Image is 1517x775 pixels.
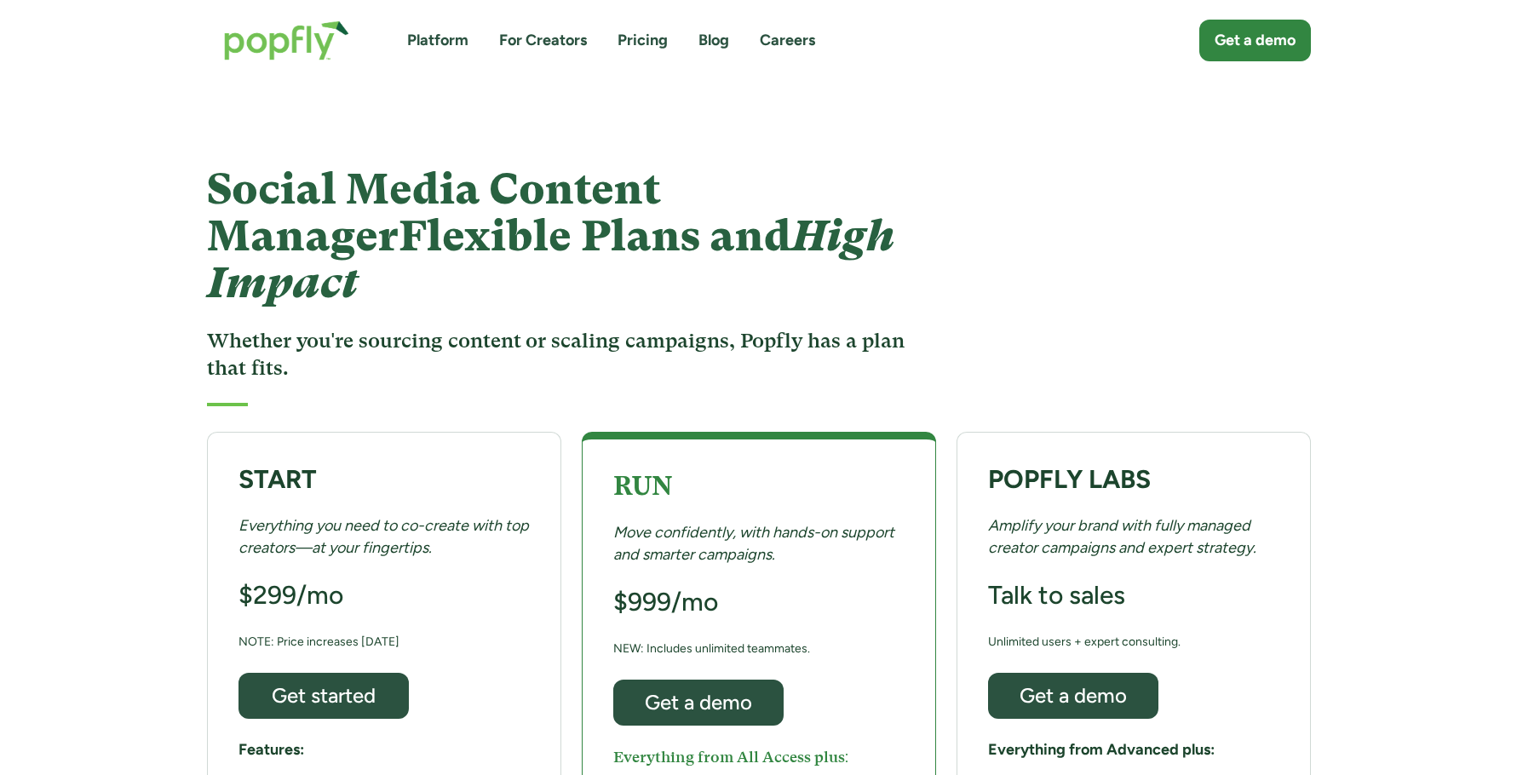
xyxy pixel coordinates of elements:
div: Get a demo [1215,30,1296,51]
div: Get a demo [629,692,768,713]
a: Get a demo [613,680,784,726]
div: Get started [254,685,394,706]
strong: POPFLY LABS [988,463,1151,495]
h5: Everything from All Access plus: [613,746,849,767]
div: Unlimited users + expert consulting. [988,631,1181,652]
a: For Creators [499,30,587,51]
a: Get a demo [988,673,1158,719]
h3: $999/mo [613,586,718,618]
div: NEW: Includes unlimited teammates. [613,638,810,659]
h3: Whether you're sourcing content or scaling campaigns, Popfly has a plan that fits. [207,327,913,382]
a: Pricing [618,30,668,51]
a: Get a demo [1199,20,1311,61]
span: Flexible Plans and [207,211,894,307]
h5: Everything from Advanced plus: [988,739,1215,761]
h1: Social Media Content Manager [207,166,913,307]
a: Platform [407,30,468,51]
strong: RUN [613,471,672,501]
div: Get a demo [1003,685,1143,706]
strong: START [238,463,317,495]
h5: Features: [238,739,304,761]
a: Blog [698,30,729,51]
div: NOTE: Price increases [DATE] [238,631,399,652]
em: Everything you need to co-create with top creators—at your fingertips. [238,516,529,556]
em: Amplify your brand with fully managed creator campaigns and expert strategy. [988,516,1256,556]
h3: $299/mo [238,579,343,611]
a: Careers [760,30,815,51]
em: Move confidently, with hands-on support and smarter campaigns. [613,523,894,563]
a: home [207,3,366,77]
a: Get started [238,673,409,719]
h3: Talk to sales [988,579,1125,611]
em: High Impact [207,211,894,307]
